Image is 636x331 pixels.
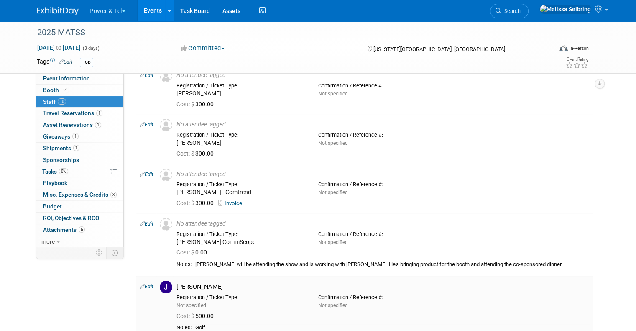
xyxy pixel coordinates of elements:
[37,7,79,15] img: ExhibitDay
[569,45,589,51] div: In-Person
[318,91,348,97] span: Not specified
[55,44,63,51] span: to
[36,73,123,84] a: Event Information
[218,200,245,206] a: Invoice
[176,200,217,206] span: 300.00
[36,166,123,177] a: Tasks0%
[43,215,99,221] span: ROI, Objectives & ROO
[566,57,588,62] div: Event Rating
[80,58,93,67] div: Top
[318,294,447,301] div: Confirmation / Reference #:
[160,169,172,181] img: Unassigned-User-Icon.png
[43,133,79,140] span: Giveaways
[176,139,306,147] div: [PERSON_NAME]
[195,261,590,268] div: [PERSON_NAME] will be attending the show and is working with [PERSON_NAME] He's bringing product ...
[82,46,100,51] span: (3 days)
[43,87,69,93] span: Booth
[178,44,228,53] button: Committed
[36,236,123,247] a: more
[176,101,195,108] span: Cost: $
[176,82,306,89] div: Registration / Ticket Type:
[176,101,217,108] span: 300.00
[43,145,79,151] span: Shipments
[36,213,123,224] a: ROI, Objectives & ROO
[501,8,521,14] span: Search
[160,218,172,231] img: Unassigned-User-Icon.png
[36,108,123,119] a: Travel Reservations1
[176,90,306,98] div: [PERSON_NAME]
[176,189,306,196] div: [PERSON_NAME] - Comtrend
[58,98,66,105] span: 10
[176,121,590,128] div: No attendee tagged
[507,44,589,56] div: Event Format
[318,82,447,89] div: Confirmation / Reference #:
[160,69,172,82] img: Unassigned-User-Icon.png
[318,140,348,146] span: Not specified
[43,75,90,82] span: Event Information
[36,154,123,166] a: Sponsorships
[176,324,192,331] div: Notes:
[140,172,153,177] a: Edit
[140,72,153,78] a: Edit
[41,238,55,245] span: more
[318,132,447,139] div: Confirmation / Reference #:
[160,119,172,131] img: Unassigned-User-Icon.png
[176,303,206,308] span: Not specified
[36,224,123,236] a: Attachments6
[176,150,195,157] span: Cost: $
[176,261,192,268] div: Notes:
[373,46,505,52] span: [US_STATE][GEOGRAPHIC_DATA], [GEOGRAPHIC_DATA]
[160,281,172,293] img: J.jpg
[36,177,123,189] a: Playbook
[59,59,72,65] a: Edit
[43,121,101,128] span: Asset Reservations
[43,191,117,198] span: Misc. Expenses & Credits
[559,45,568,51] img: Format-Inperson.png
[95,122,101,128] span: 1
[176,72,590,79] div: No attendee tagged
[36,143,123,154] a: Shipments1
[37,44,81,51] span: [DATE] [DATE]
[43,157,79,163] span: Sponsorships
[176,150,217,157] span: 300.00
[318,190,348,195] span: Not specified
[36,189,123,200] a: Misc. Expenses & Credits3
[43,226,85,233] span: Attachments
[318,231,447,238] div: Confirmation / Reference #:
[36,201,123,212] a: Budget
[107,247,124,258] td: Toggle Event Tabs
[72,133,79,139] span: 1
[176,181,306,188] div: Registration / Ticket Type:
[176,171,590,178] div: No attendee tagged
[43,180,67,186] span: Playbook
[96,110,102,116] span: 1
[318,239,348,245] span: Not specified
[176,200,195,206] span: Cost: $
[34,25,542,40] div: 2025 MATSS
[36,131,123,142] a: Giveaways1
[43,110,102,116] span: Travel Reservations
[176,132,306,139] div: Registration / Ticket Type:
[140,122,153,128] a: Edit
[42,168,68,175] span: Tasks
[36,119,123,131] a: Asset Reservations1
[73,145,79,151] span: 1
[79,226,85,233] span: 6
[176,249,195,256] span: Cost: $
[176,249,210,256] span: 0.00
[43,98,66,105] span: Staff
[176,239,306,246] div: [PERSON_NAME] CommScope
[539,5,591,14] img: Melissa Seibring
[37,57,72,67] td: Tags
[43,203,62,210] span: Budget
[63,87,67,92] i: Booth reservation complete
[176,294,306,301] div: Registration / Ticket Type:
[92,247,107,258] td: Personalize Event Tab Strip
[59,168,68,174] span: 0%
[140,284,153,290] a: Edit
[176,283,590,291] div: [PERSON_NAME]
[36,96,123,108] a: Staff10
[490,4,529,18] a: Search
[176,220,590,228] div: No attendee tagged
[176,231,306,238] div: Registration / Ticket Type:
